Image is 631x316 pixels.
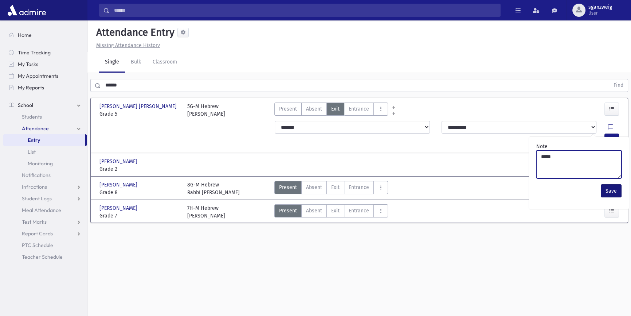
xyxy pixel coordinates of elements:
a: My Reports [3,82,87,93]
span: Present [279,105,297,113]
span: Home [18,32,32,38]
div: AttTypes [274,204,388,220]
div: 5G-M Hebrew [PERSON_NAME] [187,103,225,118]
a: Monitoring [3,158,87,169]
span: My Appointments [18,73,58,79]
span: Present [279,184,297,191]
input: Search [110,4,500,17]
span: Monitoring [28,160,53,167]
a: Report Cards [3,228,87,239]
span: PTC Schedule [22,242,53,248]
div: 7H-M Hebrew [PERSON_NAME] [187,204,225,220]
span: Exit [331,207,340,215]
a: Bulk [125,52,147,73]
span: Entry [28,137,40,143]
span: Infractions [22,184,47,190]
span: [PERSON_NAME] [99,181,139,189]
span: Exit [331,184,340,191]
span: Students [22,113,42,120]
span: Grade 7 [99,212,180,220]
span: Exit [331,105,340,113]
span: Test Marks [22,219,47,225]
a: List [3,146,87,158]
a: Attendance [3,123,87,134]
a: Student Logs [3,193,87,204]
span: Absent [306,207,322,215]
span: Present [279,207,297,215]
span: Entrance [349,105,369,113]
span: Student Logs [22,195,52,202]
span: [PERSON_NAME] [PERSON_NAME] [99,103,178,110]
a: Students [3,111,87,123]
a: Notifications [3,169,87,181]
u: Missing Attendance History [96,42,160,49]
span: [PERSON_NAME] [99,158,139,165]
a: Time Tracking [3,47,87,58]
button: Save [601,184,622,197]
div: AttTypes [274,103,388,118]
span: Teacher Schedule [22,254,63,260]
span: User [588,10,612,16]
a: School [3,99,87,111]
div: AttTypes [274,181,388,196]
span: Absent [306,184,322,191]
a: Test Marks [3,216,87,228]
span: Notifications [22,172,51,178]
span: My Tasks [18,61,38,68]
a: PTC Schedule [3,239,87,251]
a: Single [99,52,125,73]
span: Meal Attendance [22,207,61,213]
span: Grade 2 [99,165,180,173]
a: Missing Attendance History [93,42,160,49]
h5: Attendance Entry [93,26,175,39]
a: Teacher Schedule [3,251,87,263]
span: sganzweig [588,4,612,10]
a: Home [3,29,87,41]
button: Find [609,79,628,92]
span: Report Cards [22,230,53,237]
span: Entrance [349,207,369,215]
a: Infractions [3,181,87,193]
div: 8G-M Hebrew Rabbi [PERSON_NAME] [187,181,240,196]
span: Time Tracking [18,49,51,56]
a: Entry [3,134,85,146]
span: School [18,102,33,108]
a: Meal Attendance [3,204,87,216]
span: List [28,149,36,155]
span: [PERSON_NAME] [99,204,139,212]
span: Attendance [22,125,49,132]
label: Note [536,143,548,150]
a: My Tasks [3,58,87,70]
span: Grade 8 [99,189,180,196]
a: My Appointments [3,70,87,82]
span: Entrance [349,184,369,191]
span: Grade 5 [99,110,180,118]
span: Absent [306,105,322,113]
img: AdmirePro [6,3,48,18]
a: Classroom [147,52,183,73]
span: My Reports [18,84,44,91]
